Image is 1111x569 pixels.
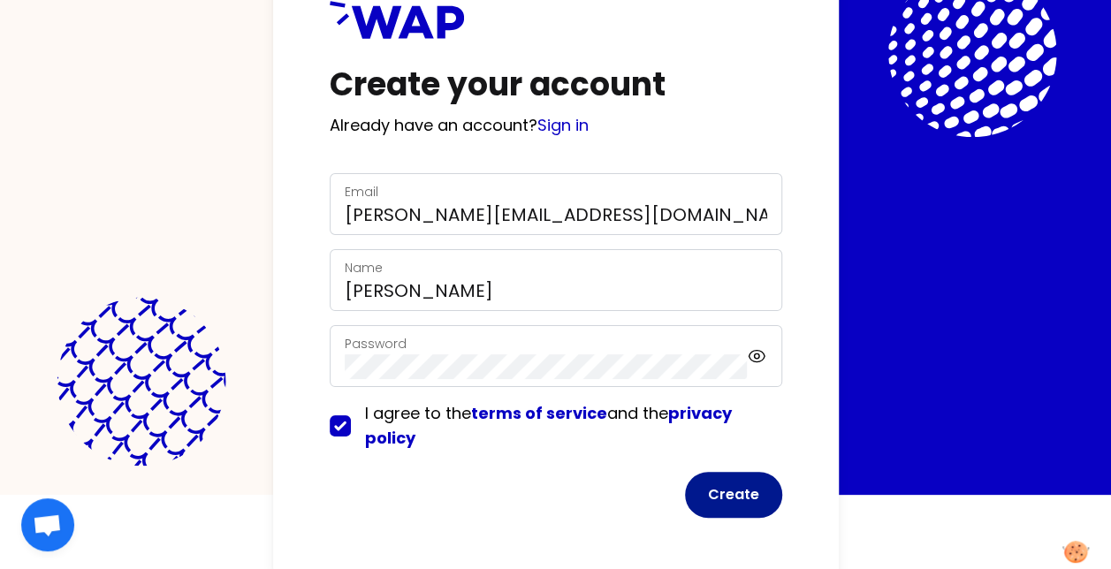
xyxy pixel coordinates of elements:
span: I agree to the and the [365,402,732,449]
h1: Create your account [330,67,782,102]
a: Sign in [537,114,589,136]
a: privacy policy [365,402,732,449]
label: Password [345,335,407,353]
div: Ouvrir le chat [21,498,74,551]
label: Name [345,259,383,277]
label: Email [345,183,378,201]
a: terms of service [471,402,607,424]
button: Create [685,472,782,518]
p: Already have an account? [330,113,782,138]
